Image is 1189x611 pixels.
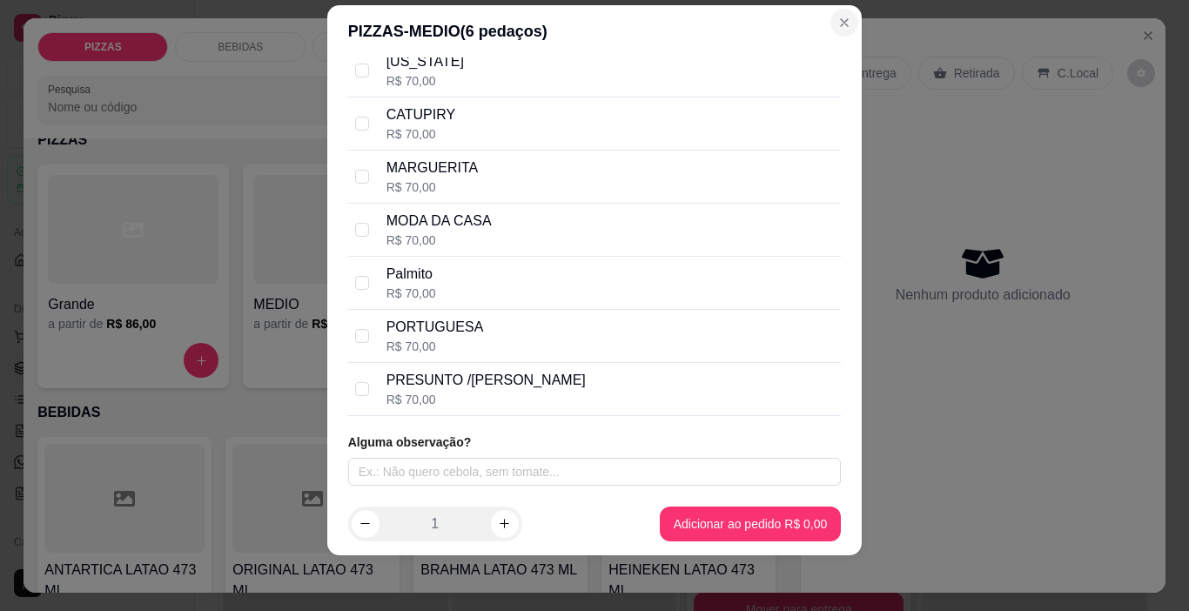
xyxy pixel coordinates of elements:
p: MODA DA CASA [386,211,492,232]
p: PORTUGUESA [386,317,484,338]
p: CATUPIRY [386,104,455,125]
div: PIZZAS - MEDIO ( 6 pedaços) [348,19,842,44]
button: increase-product-quantity [491,510,519,538]
p: Palmito [386,264,436,285]
article: Alguma observação? [348,433,842,451]
p: MARGUERITA [386,158,478,178]
div: R$ 70,00 [386,178,478,196]
button: Adicionar ao pedido R$ 0,00 [660,507,842,541]
div: R$ 70,00 [386,125,455,143]
div: R$ 70,00 [386,391,586,408]
button: decrease-product-quantity [352,510,380,538]
div: R$ 70,00 [386,338,484,355]
div: R$ 70,00 [386,232,492,249]
p: [US_STATE] [386,51,464,72]
div: R$ 70,00 [386,285,436,302]
button: Close [830,9,858,37]
p: PRESUNTO /[PERSON_NAME] [386,370,586,391]
p: 1 [431,514,439,534]
input: Ex.: Não quero cebola, sem tomate... [348,458,842,486]
div: R$ 70,00 [386,72,464,90]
